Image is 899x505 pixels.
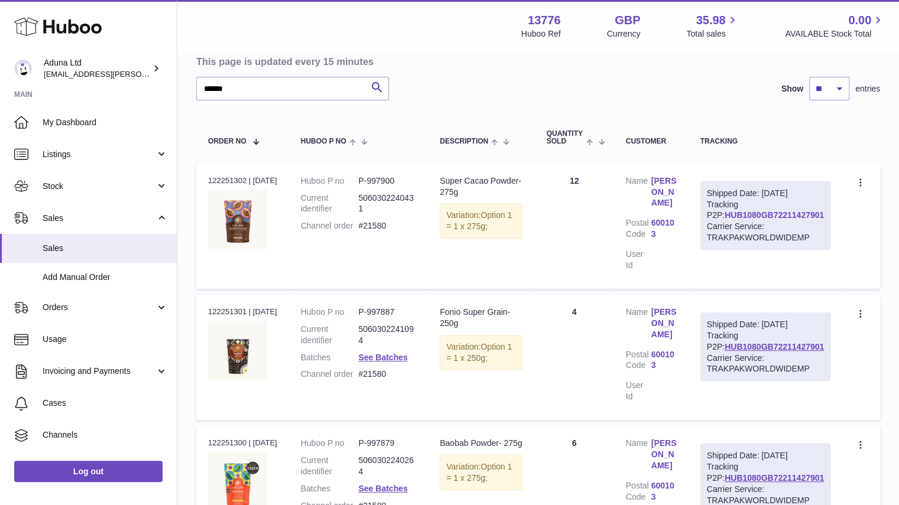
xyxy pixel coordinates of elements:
[358,353,407,362] a: See Batches
[301,175,359,187] dt: Huboo P no
[521,28,561,40] div: Huboo Ref
[358,220,416,232] dd: #21580
[626,349,651,374] dt: Postal Code
[707,319,824,330] div: Shipped Date: [DATE]
[208,307,277,317] div: 122251301 | [DATE]
[358,193,416,215] dd: 5060302240431
[534,295,614,420] td: 4
[14,60,32,77] img: deborahe.kamara@aduna.com
[725,473,824,483] a: HUB1080GB72211427901
[446,342,512,363] span: Option 1 = 1 x 250g;
[440,138,488,145] span: Description
[43,334,168,345] span: Usage
[301,193,359,215] dt: Current identifier
[607,28,641,40] div: Currency
[651,307,677,340] a: [PERSON_NAME]
[651,438,677,471] a: [PERSON_NAME]
[626,217,651,243] dt: Postal Code
[781,83,803,95] label: Show
[301,352,359,363] dt: Batches
[725,210,824,220] a: HUB1080GB72211427901
[785,12,885,40] a: 0.00 AVAILABLE Stock Total
[686,28,739,40] span: Total sales
[43,429,168,441] span: Channels
[43,272,168,283] span: Add Manual Order
[358,369,416,380] dd: #21580
[626,249,651,271] dt: User Id
[626,175,651,212] dt: Name
[707,221,824,243] div: Carrier Service: TRAKPAKWORLDWIDEMP
[44,57,150,80] div: Aduna Ltd
[208,438,277,448] div: 122251300 | [DATE]
[700,138,830,145] div: Tracking
[696,12,725,28] span: 35.98
[208,190,267,249] img: SUPER-CACAO-POWDER-POUCH-FOP-CHALK.jpg
[446,462,512,483] span: Option 1 = 1 x 275g;
[626,380,651,402] dt: User Id
[725,342,824,351] a: HUB1080GB72211427901
[546,130,583,145] span: Quantity Sold
[43,149,155,160] span: Listings
[301,138,346,145] span: Huboo P no
[358,175,416,187] dd: P-997900
[43,213,155,224] span: Sales
[301,220,359,232] dt: Channel order
[43,366,155,377] span: Invoicing and Payments
[534,164,614,289] td: 12
[686,12,739,40] a: 35.98 Total sales
[43,302,155,313] span: Orders
[440,438,522,449] div: Baobab Powder- 275g
[626,307,651,343] dt: Name
[301,324,359,346] dt: Current identifier
[785,28,885,40] span: AVAILABLE Stock Total
[440,335,522,370] div: Variation:
[358,455,416,477] dd: 5060302240264
[700,312,830,381] div: Tracking P2P:
[301,369,359,380] dt: Channel order
[43,117,168,128] span: My Dashboard
[848,12,871,28] span: 0.00
[528,12,561,28] strong: 13776
[14,461,163,482] a: Log out
[707,188,824,199] div: Shipped Date: [DATE]
[440,455,522,490] div: Variation:
[208,175,277,186] div: 122251302 | [DATE]
[43,243,168,254] span: Sales
[44,69,300,79] span: [EMAIL_ADDRESS][PERSON_NAME][PERSON_NAME][DOMAIN_NAME]
[358,484,407,493] a: See Batches
[626,138,677,145] div: Customer
[358,307,416,318] dd: P-997887
[651,480,677,503] a: 600103
[707,353,824,375] div: Carrier Service: TRAKPAKWORLDWIDEMP
[43,181,155,192] span: Stock
[301,307,359,318] dt: Huboo P no
[208,321,267,380] img: FONIO-SUPER-GRAIN-POUCH-FOP-R2-CHALK.jpg
[208,138,246,145] span: Order No
[700,181,830,250] div: Tracking P2P:
[440,307,522,329] div: Fonio Super Grain- 250g
[651,349,677,372] a: 600103
[626,438,651,474] dt: Name
[301,455,359,477] dt: Current identifier
[43,398,168,409] span: Cases
[440,203,522,239] div: Variation:
[196,55,877,68] h3: This page is updated every 15 minutes
[358,324,416,346] dd: 5060302241094
[707,450,824,461] div: Shipped Date: [DATE]
[615,12,640,28] strong: GBP
[301,438,359,449] dt: Huboo P no
[651,217,677,240] a: 600103
[440,175,522,198] div: Super Cacao Powder- 275g
[358,438,416,449] dd: P-997879
[651,175,677,209] a: [PERSON_NAME]
[301,483,359,494] dt: Batches
[855,83,880,95] span: entries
